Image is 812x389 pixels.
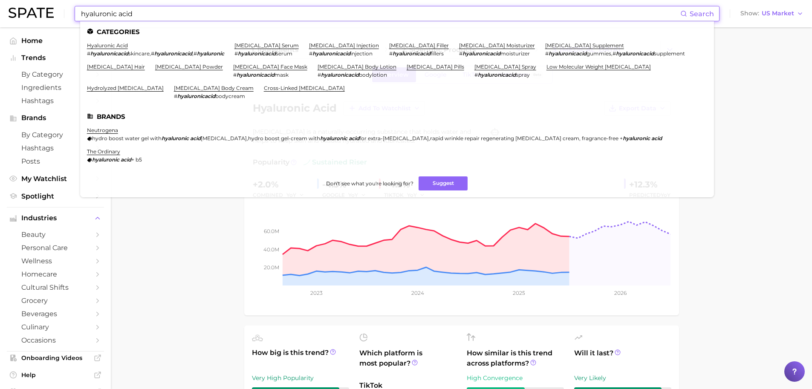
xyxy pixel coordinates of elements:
a: [MEDICAL_DATA] supplement [545,42,624,49]
a: occasions [7,334,104,347]
span: for extra-[MEDICAL_DATA] [359,135,429,141]
em: hyaluronicacid [462,50,500,57]
tspan: 2024 [411,290,424,296]
a: [MEDICAL_DATA] body cream [174,85,254,91]
li: Brands [87,113,707,120]
a: Onboarding Videos [7,352,104,364]
a: by Category [7,128,104,141]
em: acid [651,135,662,141]
span: + b5 [131,156,142,163]
span: # [174,93,177,99]
a: cross-linked [MEDICAL_DATA] [264,85,345,91]
a: Hashtags [7,94,104,107]
span: Onboarding Videos [21,354,90,362]
span: # [234,50,238,57]
span: # [474,72,478,78]
em: hyaluronicacid [616,50,654,57]
a: Spotlight [7,190,104,203]
a: [MEDICAL_DATA] powder [155,63,223,70]
em: hyaluronic [320,135,347,141]
span: gummies [587,50,611,57]
span: spray [516,72,530,78]
span: beverages [21,310,90,318]
a: low molecular weight [MEDICAL_DATA] [546,63,651,70]
em: hyaluronic [197,50,224,57]
span: by Category [21,131,90,139]
li: Categories [87,28,707,35]
span: [MEDICAL_DATA] [201,135,247,141]
a: [MEDICAL_DATA] spray [474,63,536,70]
span: Spotlight [21,192,90,200]
a: [MEDICAL_DATA] serum [234,42,299,49]
span: How big is this trend? [252,348,349,369]
a: Home [7,34,104,47]
a: hydrolyzed [MEDICAL_DATA] [87,85,164,91]
a: Help [7,369,104,381]
span: serum [276,50,292,57]
a: [MEDICAL_DATA] moisturizer [459,42,535,49]
a: [MEDICAL_DATA] filler [389,42,449,49]
span: How similar is this trend across platforms? [467,348,564,369]
tspan: 2023 [310,290,322,296]
button: ShowUS Market [738,8,806,19]
span: # [233,72,237,78]
a: the ordinary [87,148,120,155]
span: Industries [21,214,90,222]
span: # [194,50,197,57]
div: High Convergence [467,373,564,383]
span: supplement [654,50,685,57]
a: Posts [7,155,104,168]
a: Hashtags [7,141,104,155]
div: , , [87,135,662,141]
span: Help [21,371,90,379]
span: hydro boost water gel with [92,135,162,141]
tspan: 2025 [513,290,525,296]
span: hydro boost gel-cream with [248,135,320,141]
span: personal care [21,244,90,252]
a: [MEDICAL_DATA] body lotion [318,63,396,70]
em: acid [190,135,201,141]
span: # [459,50,462,57]
div: , [545,50,685,57]
em: hyaluronicacid [478,72,516,78]
span: Hashtags [21,97,90,105]
img: SPATE [9,8,54,18]
div: Very High Popularity [252,373,349,383]
span: My Watchlist [21,175,90,183]
button: Trends [7,52,104,64]
a: culinary [7,320,104,334]
em: hyaluronicacid [312,50,350,57]
span: Hashtags [21,144,90,152]
div: , , [87,50,224,57]
em: acid [121,156,131,163]
span: homecare [21,270,90,278]
a: [MEDICAL_DATA] hair [87,63,145,70]
span: Which platform is most popular? [359,348,457,376]
span: # [309,50,312,57]
span: cultural shifts [21,283,90,291]
a: cultural shifts [7,281,104,294]
em: hyaluronicacid [238,50,276,57]
span: Don't see what you're looking for? [326,180,413,187]
em: hyaluronic [92,156,119,163]
span: skincare [128,50,150,57]
em: hyaluronicacid [321,72,359,78]
span: # [151,50,154,57]
span: injection [350,50,373,57]
input: Search here for a brand, industry, or ingredient [80,6,680,21]
span: Brands [21,114,90,122]
a: wellness [7,254,104,268]
span: Home [21,37,90,45]
span: beauty [21,231,90,239]
a: Ingredients [7,81,104,94]
span: rapid wrinkle repair regenerating [MEDICAL_DATA] cream, fragrance-free + [430,135,623,141]
em: acid [349,135,359,141]
span: moisturizer [500,50,530,57]
span: occasions [21,336,90,344]
em: hyaluronicacid [90,50,128,57]
em: hyaluronic [162,135,189,141]
span: # [545,50,549,57]
span: # [613,50,616,57]
em: hyaluronicacid [154,50,192,57]
em: hyaluronicacid [549,50,587,57]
